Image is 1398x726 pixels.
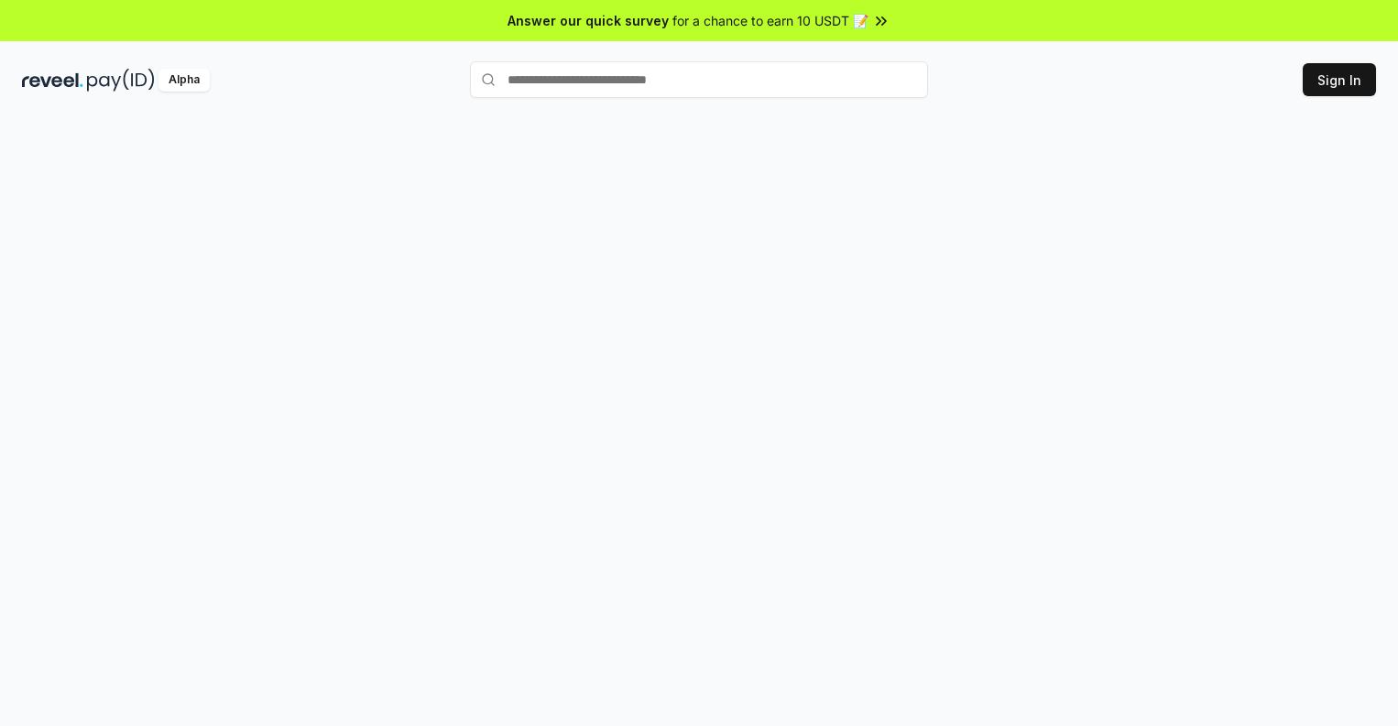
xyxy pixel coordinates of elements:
[672,11,868,30] span: for a chance to earn 10 USDT 📝
[1303,63,1376,96] button: Sign In
[508,11,669,30] span: Answer our quick survey
[22,69,83,92] img: reveel_dark
[87,69,155,92] img: pay_id
[158,69,210,92] div: Alpha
